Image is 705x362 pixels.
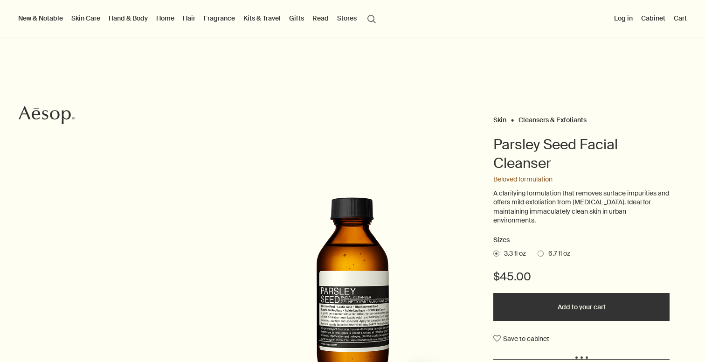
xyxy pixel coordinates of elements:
a: Hand & Body [107,12,150,24]
svg: Aesop [19,106,75,125]
button: New & Notable [16,12,65,24]
a: Home [154,12,176,24]
h2: Sizes [493,235,670,246]
span: $45.00 [493,269,531,284]
a: Cleansers & Exfoliants [518,116,587,120]
a: Skin Care [69,12,102,24]
p: A clarifying formulation that removes surface impurities and offers mild exfoliation from [MEDICA... [493,189,670,225]
button: Open search [363,9,380,27]
a: Cabinet [639,12,667,24]
a: Hair [181,12,197,24]
span: 3.3 fl oz [499,249,526,258]
button: Log in [612,12,635,24]
button: Add to your cart - $45.00 [493,293,670,321]
button: Cart [672,12,689,24]
a: Aesop [16,104,77,129]
button: Save to cabinet [493,330,549,347]
a: Skin [493,116,506,120]
a: Read [311,12,331,24]
a: Kits & Travel [242,12,283,24]
a: Gifts [287,12,306,24]
h1: Parsley Seed Facial Cleanser [493,135,670,173]
a: Fragrance [202,12,237,24]
button: Stores [335,12,359,24]
span: 6.7 fl oz [544,249,570,258]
